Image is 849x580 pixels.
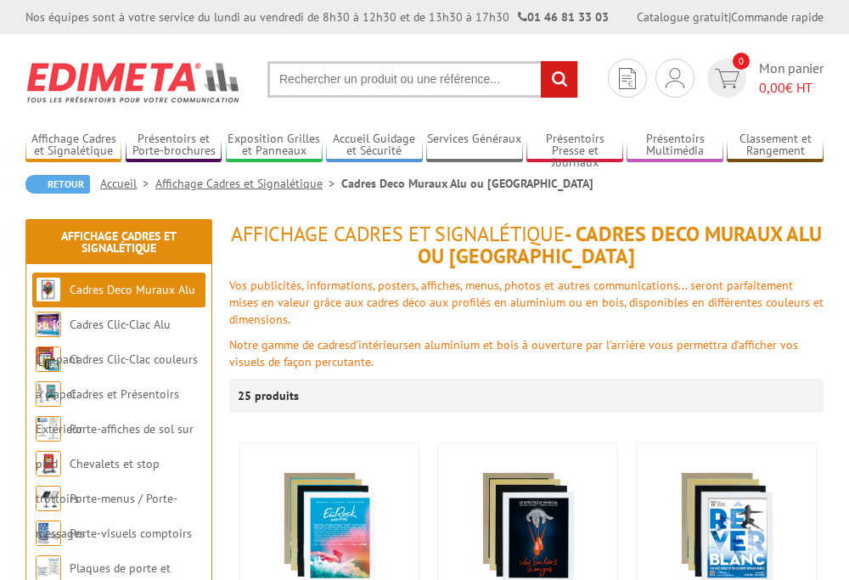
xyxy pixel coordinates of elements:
span: Mon panier [759,59,824,98]
a: Affichage Cadres et Signalétique [61,228,177,256]
li: Cadres Deco Muraux Alu ou [GEOGRAPHIC_DATA] [341,175,593,192]
img: devis rapide [666,68,684,88]
a: Porte-visuels comptoirs [70,526,192,541]
span: € HT [759,78,824,98]
a: Cadres et Présentoirs Extérieur [36,386,179,436]
a: Cadres Deco Muraux Alu ou [GEOGRAPHIC_DATA] [36,282,195,332]
img: Edimeta [25,51,242,114]
a: Exposition Grilles et Panneaux [226,132,322,160]
a: Cadres Clic-Clac couleurs à clapet [36,352,198,402]
a: devis rapide 0 Mon panier 0,00€ HT [703,59,824,98]
a: Présentoirs Multimédia [627,132,722,160]
font: d'intérieurs [350,337,408,352]
img: devis rapide [619,68,636,89]
img: Cadres Deco Muraux Alu ou Bois [36,277,61,302]
span: 0 [733,53,750,70]
font: en aluminium et bois à ouverture par l'arrière vous permettra d’afficher vos visuels de façon per... [229,337,798,369]
a: Porte-affiches de sol sur pied [36,421,194,471]
h1: - Cadres Deco Muraux Alu ou [GEOGRAPHIC_DATA] [229,223,824,268]
span: 0,00 [759,79,785,96]
input: Rechercher un produit ou une référence... [267,61,578,98]
a: Classement et Rangement [727,132,823,160]
a: Porte-menus / Porte-messages [36,491,177,541]
a: Présentoirs et Porte-brochures [126,132,222,160]
div: Nos équipes sont à votre service du lundi au vendredi de 8h30 à 12h30 et de 13h30 à 17h30 [25,8,609,25]
img: devis rapide [715,69,739,88]
a: Présentoirs Presse et Journaux [526,132,622,160]
a: Retour [25,175,90,194]
a: Accueil [100,176,155,191]
a: Services Généraux [426,132,522,160]
a: Affichage Cadres et Signalétique [25,132,121,160]
a: Commande rapide [731,9,824,25]
a: Catalogue gratuit [637,9,728,25]
a: Cadres Clic-Clac Alu Clippant [36,317,171,367]
span: Affichage Cadres et Signalétique [231,221,565,247]
input: rechercher [541,61,577,98]
a: Chevalets et stop trottoirs [36,456,160,506]
font: Notre gamme de cadres [229,337,350,352]
p: 25 produits [238,379,301,413]
strong: 01 46 81 33 03 [518,9,609,25]
a: Accueil Guidage et Sécurité [326,132,422,160]
a: Affichage Cadres et Signalétique [155,176,341,191]
div: | [637,8,824,25]
font: Vos publicités, informations, posters, affiches, menus, photos et autres communications... seront... [229,278,824,327]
